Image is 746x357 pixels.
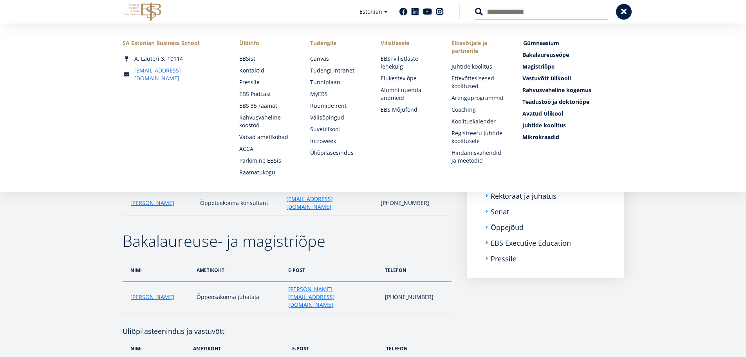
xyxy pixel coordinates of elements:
span: Vastuvõtt ülikooli [522,74,571,82]
th: ametikoht [193,259,285,282]
a: MyEBS [310,90,365,98]
a: Koolituskalender [452,118,507,125]
span: Teadustöö ja doktoriõpe [522,98,589,105]
a: Rahvusvaheline kogemus [522,86,623,94]
td: Õppeteekonna konsultant [196,192,282,215]
a: Linkedin [411,8,419,16]
a: Facebook [399,8,407,16]
a: Ettevõttesisesed koolitused [452,74,507,90]
div: A. Lauteri 3, 10114 [123,55,224,63]
span: Gümnaasium [523,39,559,47]
a: Ruumide rent [310,102,365,110]
a: EBS Mõjufond [381,106,436,114]
a: Senat [491,208,509,216]
a: Parkimine EBSis [239,157,294,165]
span: Rahvusvaheline kogemus [522,86,591,94]
a: Üliõpilasesindus [310,149,365,157]
span: Magistriõpe [522,63,555,70]
a: Rahvusvaheline koostöö [239,114,294,129]
a: ACCA [239,145,294,153]
a: [PERSON_NAME] [130,293,174,301]
a: Välisõpingud [310,114,365,121]
span: Bakalaureuseõpe [522,51,569,58]
a: Introweek [310,137,365,145]
a: EBSi vilistlaste lehekülg [381,55,436,71]
span: Mikrokraadid [522,133,559,141]
a: Suveülikool [310,125,365,133]
a: Rektoraat ja juhatus [491,192,556,200]
a: Tudengile [310,39,365,47]
a: Hindamisvahendid ja meetodid [452,149,507,165]
a: Youtube [423,8,432,16]
span: Avatud Ülikool [522,110,563,117]
th: telefon [381,259,452,282]
a: Instagram [436,8,444,16]
a: Canvas [310,55,365,63]
a: Registreeru juhtide koolitusele [452,129,507,145]
a: Tunniplaan [310,78,365,86]
a: Vastuvõtt ülikooli [522,74,623,82]
span: Juhtide koolitus [522,121,566,129]
a: Raamatukogu [239,169,294,176]
span: Vilistlasele [381,39,436,47]
a: Kontaktid [239,67,294,74]
div: SA Estonian Business School [123,39,224,47]
a: EBSist [239,55,294,63]
h4: Üliõpilasteenindus ja vastuvõtt [123,314,452,337]
td: Õppeosakonna juhataja [193,282,285,313]
a: [EMAIL_ADDRESS][DOMAIN_NAME] [134,67,224,82]
a: EBS Executive Education [491,239,571,247]
a: [EMAIL_ADDRESS][DOMAIN_NAME] [286,195,373,211]
a: Pressile [239,78,294,86]
a: Arenguprogrammid [452,94,507,102]
a: Pressile [491,255,517,263]
a: Tudengi intranet [310,67,365,74]
td: [PHONE_NUMBER] [381,282,452,313]
a: Vabad ametikohad [239,133,294,141]
a: Gümnaasium [523,39,624,47]
a: EBS Podcast [239,90,294,98]
td: [PHONE_NUMBER] [377,192,451,215]
a: Bakalaureuseõpe [522,51,623,59]
a: Teadustöö ja doktoriõpe [522,98,623,106]
a: Magistriõpe [522,63,623,71]
a: Juhtide koolitus [452,63,507,71]
a: Elukestev õpe [381,74,436,82]
th: e-post [284,259,381,282]
span: Ettevõtjale ja partnerile [452,39,507,55]
th: nimi [123,259,193,282]
a: Coaching [452,106,507,114]
a: [PERSON_NAME] [130,199,174,207]
a: EBS 35 raamat [239,102,294,110]
a: Alumni uuenda andmeid [381,86,436,102]
a: Juhtide koolitus [522,121,623,129]
h2: Bakalaureuse- ja magistriõpe [123,231,452,251]
a: Avatud Ülikool [522,110,623,118]
a: Õppejõud [491,223,524,231]
span: Üldinfo [239,39,294,47]
a: Mikrokraadid [522,133,623,141]
a: [PERSON_NAME][EMAIL_ADDRESS][DOMAIN_NAME] [288,285,377,309]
